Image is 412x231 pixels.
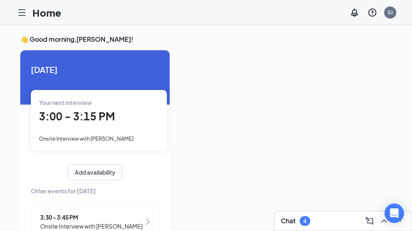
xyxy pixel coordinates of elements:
button: ChevronUp [377,214,390,227]
button: Add availability [68,164,122,180]
svg: Notifications [349,8,359,17]
div: SJ [388,9,393,16]
svg: QuestionInfo [367,8,377,17]
span: Onsite Interview with [PERSON_NAME] [40,222,142,231]
svg: ComposeMessage [365,216,374,226]
svg: Hamburger [17,8,27,17]
h3: 👋 Good morning, [PERSON_NAME] ! [20,35,392,44]
span: 3:00 - 3:15 PM [39,109,115,123]
span: Onsite Interview with [PERSON_NAME] [39,135,134,142]
h1: Home [32,6,61,19]
span: 3:30 - 3:45 PM [40,213,142,222]
svg: ChevronUp [379,216,389,226]
div: 4 [303,218,306,225]
span: Other events for [DATE] [31,186,159,195]
span: [DATE] [31,63,159,76]
span: Your next interview [39,99,92,106]
div: Open Intercom Messenger [384,203,404,223]
button: ComposeMessage [363,214,376,227]
h3: Chat [281,216,296,225]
